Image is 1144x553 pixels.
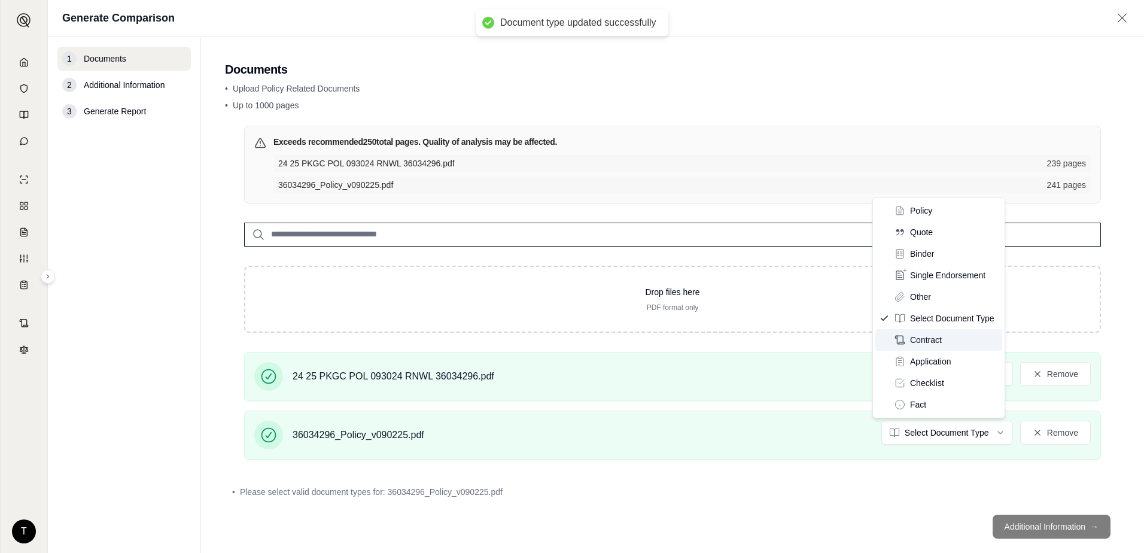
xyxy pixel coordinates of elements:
[910,291,931,303] span: Other
[500,17,656,29] div: Document type updated successfully
[910,248,934,260] span: Binder
[910,399,926,411] span: Fact
[910,355,951,367] span: Application
[910,226,933,238] span: Quote
[910,334,942,346] span: Contract
[910,312,994,324] span: Select Document Type
[910,269,985,281] span: Single Endorsement
[910,205,932,217] span: Policy
[910,377,944,389] span: Checklist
